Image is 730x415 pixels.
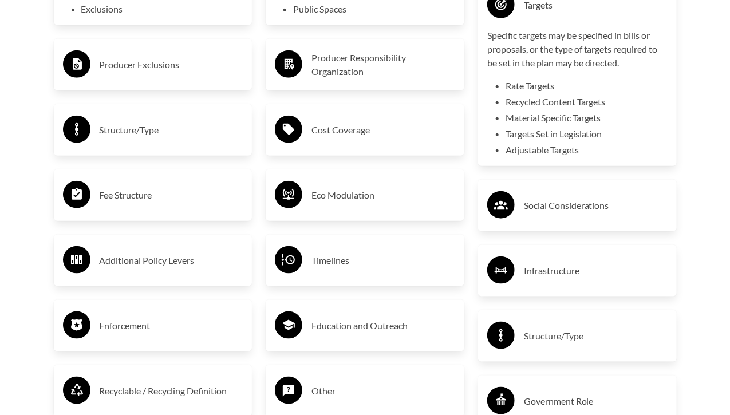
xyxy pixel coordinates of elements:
h3: Enforcement [100,317,243,335]
h3: Cost Coverage [311,121,455,139]
h3: Education and Outreach [311,317,455,335]
h3: Government Role [524,392,668,410]
h3: Structure/Type [100,121,243,139]
li: Rate Targets [506,79,668,93]
h3: Social Considerations [524,196,668,215]
h3: Infrastructure [524,262,668,280]
li: Adjustable Targets [506,143,668,157]
li: Targets Set in Legislation [506,127,668,141]
h3: Eco Modulation [311,186,455,204]
p: Specific targets may be specified in bills or proposals, or the type of targets required to be se... [487,29,668,70]
li: Public Spaces [293,2,455,16]
h3: Producer Exclusions [100,56,243,74]
li: Exclusions [81,2,243,16]
h3: Producer Responsibility Organization [311,51,455,78]
h3: Structure/Type [524,327,668,345]
h3: Recyclable / Recycling Definition [100,382,243,400]
li: Recycled Content Targets [506,95,668,109]
h3: Other [311,382,455,400]
h3: Fee Structure [100,186,243,204]
li: Material Specific Targets [506,111,668,125]
h3: Timelines [311,251,455,270]
h3: Additional Policy Levers [100,251,243,270]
